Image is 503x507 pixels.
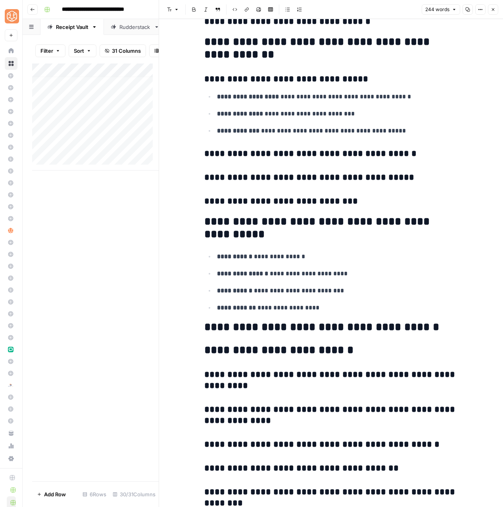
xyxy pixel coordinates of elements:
[69,44,96,57] button: Sort
[32,488,71,501] button: Add Row
[8,382,13,388] img: l4fhhv1wydngfjbdt7cv1fhbfkxb
[5,9,19,23] img: SimpleTiger Logo
[5,57,17,70] a: Browse
[35,44,65,57] button: Filter
[5,427,17,440] a: Your Data
[40,47,53,55] span: Filter
[40,19,104,35] a: Receipt Vault
[119,23,151,31] div: Rudderstack
[104,19,166,35] a: Rudderstack
[44,490,66,498] span: Add Row
[425,6,449,13] span: 244 words
[5,44,17,57] a: Home
[79,488,109,501] div: 6 Rows
[112,47,141,55] span: 31 Columns
[5,440,17,452] a: Usage
[8,228,13,233] img: hlg0wqi1id4i6sbxkcpd2tyblcaw
[56,23,88,31] div: Receipt Vault
[5,452,17,465] a: Settings
[100,44,146,57] button: 31 Columns
[5,6,17,26] button: Workspace: SimpleTiger
[422,4,460,15] button: 244 words
[109,488,159,501] div: 30/31 Columns
[74,47,84,55] span: Sort
[8,347,13,352] img: lw7c1zkxykwl1f536rfloyrjtby8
